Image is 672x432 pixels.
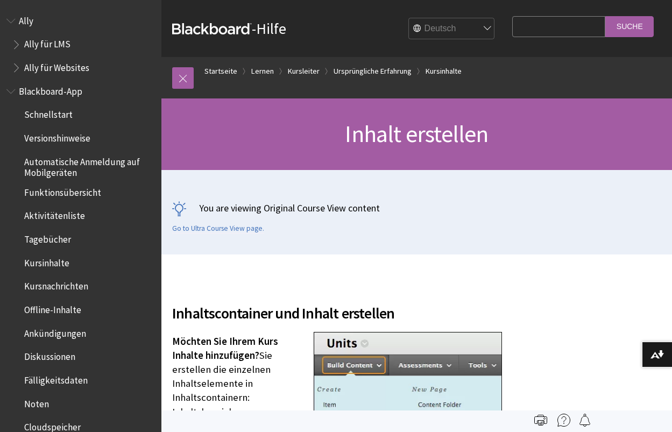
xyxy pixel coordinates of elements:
span: Ankündigungen [24,324,86,339]
span: Kursinhalte [24,254,69,268]
span: Ally [19,12,33,26]
span: Möchten Sie Ihrem Kurs Inhalte hinzufügen? [172,335,278,362]
span: Blackboard-App [19,82,82,97]
strong: Blackboard [172,23,252,34]
span: Noten [24,395,49,409]
img: Print [534,414,547,427]
a: Kursinhalte [426,65,462,78]
span: Automatische Anmeldung auf Mobilgeräten [24,153,154,178]
img: More help [557,414,570,427]
nav: Book outline for Anthology Ally Help [6,12,155,77]
span: Funktionsübersicht [24,183,101,198]
a: Blackboard-Hilfe [172,19,286,38]
p: You are viewing Original Course View content [172,201,661,215]
span: Fälligkeitsdaten [24,371,88,386]
a: Go to Ultra Course View page. [172,224,264,233]
span: Diskussionen [24,348,75,363]
a: Ursprüngliche Erfahrung [334,65,412,78]
span: Ally für Websites [24,59,89,73]
span: Offline-Inhalte [24,301,81,315]
a: Kursleiter [288,65,320,78]
img: Follow this page [578,414,591,427]
span: Ally für LMS [24,36,70,50]
a: Startseite [204,65,237,78]
span: Aktivitätenliste [24,207,85,222]
span: Kursnachrichten [24,278,88,292]
span: Versionshinweise [24,129,90,144]
a: Lernen [251,65,274,78]
select: Site Language Selector [409,18,495,40]
span: Inhalt erstellen [345,119,488,148]
h2: Inhaltscontainer und Inhalt erstellen [172,289,502,324]
input: Suche [605,16,654,37]
span: Tagebücher [24,230,71,245]
span: Schnellstart [24,106,73,121]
